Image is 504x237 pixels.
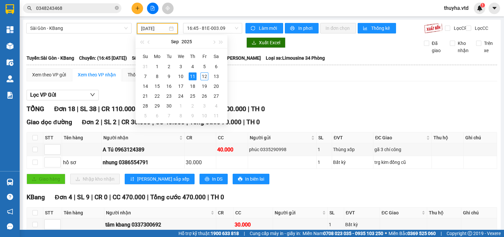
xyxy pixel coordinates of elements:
th: Tên hàng [62,207,104,218]
td: 2025-09-12 [199,71,210,81]
th: CR [185,132,217,143]
td: 2025-09-07 [139,71,151,81]
span: caret-down [492,5,497,11]
span: | [147,193,149,201]
td: 2025-09-10 [175,71,187,81]
button: caret-down [489,3,500,14]
img: icon-new-feature [477,5,483,11]
div: 30 [165,102,173,110]
div: 11 [212,112,220,120]
span: | [441,230,442,237]
button: printerIn phơi [285,23,319,33]
th: Ghi chú [461,207,497,218]
span: download [252,40,256,46]
td: 2025-09-01 [151,62,163,71]
span: question-circle [7,194,13,200]
span: | [77,105,78,113]
button: syncLàm mới [245,23,283,33]
th: STT [43,207,62,218]
span: In phơi [298,25,313,32]
div: 9 [189,112,197,120]
img: warehouse-icon [7,179,13,186]
div: trg kim đồng cũ [374,159,430,166]
div: 10 [200,112,208,120]
button: Lọc VP Gửi [27,90,99,100]
img: solution-icon [7,92,13,99]
div: 26 [200,92,208,100]
span: SL 2 [104,118,116,126]
div: hồ sơ [63,158,100,167]
span: Thống kê [371,25,391,32]
div: 40.000 [217,146,247,154]
div: 9 [165,72,173,80]
div: phúc 0335290998 [249,146,315,153]
span: printer [238,177,242,182]
div: 27 [212,92,220,100]
div: nhung 0386554791 [103,158,183,167]
span: Sài Gòn - KBang [30,23,128,33]
span: ĐC Giao [382,209,420,216]
div: Bất kỳ [333,159,372,166]
td: 2025-09-11 [187,71,199,81]
td: 2025-09-02 [163,62,175,71]
td: 2025-09-29 [151,101,163,111]
div: 7 [165,112,173,120]
b: Tuyến: Sài Gòn - KBang [27,55,74,61]
div: 22 [153,92,161,100]
span: TỔNG [27,105,44,113]
span: In biên lai [245,175,264,183]
th: Th [187,51,199,62]
td: 2025-09-30 [163,101,175,111]
div: 29 [153,102,161,110]
button: Sep [171,35,179,48]
th: ĐVT [344,207,380,218]
th: CC [216,132,248,143]
td: 2025-09-23 [163,91,175,101]
div: 1 [177,102,185,110]
td: 2025-09-13 [210,71,222,81]
span: CR 110.000 [101,105,135,113]
div: 28 [141,102,149,110]
span: | [109,193,111,201]
button: downloadXuất Excel [246,37,285,48]
input: 11/09/2025 [141,25,167,32]
button: file-add [147,3,158,14]
div: 10 [177,72,185,80]
div: 8 [153,72,161,80]
div: 2 [189,102,197,110]
th: ĐVT [332,132,373,143]
div: 17 [177,82,185,90]
td: 2025-10-01 [175,101,187,111]
div: 25 [189,92,197,100]
div: Bất kỳ [345,221,379,228]
div: tâm kbang 0337300692 [105,221,215,229]
th: CR [216,207,234,218]
div: 15 [153,82,161,90]
th: Ghi chú [464,132,497,143]
span: | [101,118,102,126]
span: file-add [150,6,155,10]
div: Thùng xốp [333,146,372,153]
span: Loại xe: Limousine 34 Phòng [266,54,325,62]
span: SL 9 [77,193,90,201]
div: 30.000 [186,158,215,167]
div: 14 [141,82,149,90]
td: 2025-10-06 [151,111,163,121]
div: 3 [177,63,185,70]
td: 2025-10-11 [210,111,222,121]
span: Người nhận [103,134,178,141]
span: [PERSON_NAME] sắp xếp [137,175,189,183]
span: Miền Nam [303,230,383,237]
button: uploadGiao hàng [27,174,65,184]
span: | [248,105,249,113]
td: 2025-09-06 [210,62,222,71]
span: printer [205,177,209,182]
span: TH 0 [251,105,265,113]
span: copyright [468,231,472,236]
strong: 1900 633 818 [211,231,239,236]
img: warehouse-icon [7,59,13,66]
button: plus [132,3,143,14]
span: Đơn 2 [82,118,99,126]
span: close-circle [115,5,119,11]
div: 13 [212,72,220,80]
